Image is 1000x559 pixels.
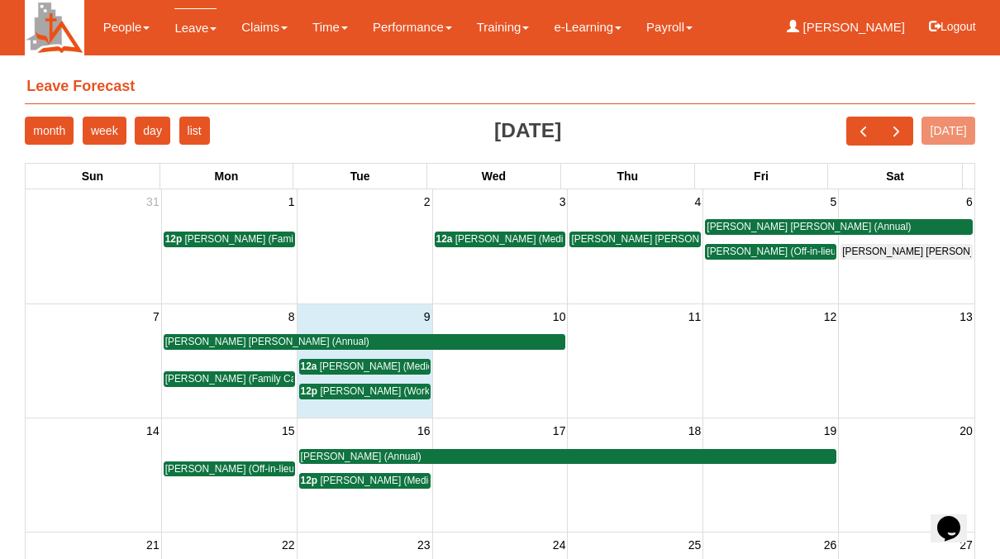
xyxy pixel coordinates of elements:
[287,192,297,212] span: 1
[299,449,837,465] a: [PERSON_NAME] (Annual)
[280,421,297,441] span: 15
[551,535,568,555] span: 24
[422,192,432,212] span: 2
[687,535,703,555] span: 25
[320,475,444,486] span: [PERSON_NAME] (Medical)
[822,535,839,555] span: 26
[435,232,566,247] a: 12a [PERSON_NAME] (Medical)
[958,421,974,441] span: 20
[135,117,170,145] button: day
[164,461,295,477] a: [PERSON_NAME] (Off-in-lieu)
[646,8,693,46] a: Payroll
[301,385,318,397] span: 12p
[707,246,839,257] span: [PERSON_NAME] (Off-in-lieu)
[164,334,566,350] a: [PERSON_NAME] [PERSON_NAME] (Annual)
[958,535,974,555] span: 27
[165,336,369,347] span: [PERSON_NAME] [PERSON_NAME] (Annual)
[917,7,988,46] button: Logout
[215,170,239,183] span: Mon
[840,244,972,260] a: [PERSON_NAME] [PERSON_NAME] (Annual)
[687,307,703,327] span: 11
[25,70,975,104] h4: Leave Forecast
[754,170,769,183] span: Fri
[312,8,348,46] a: Time
[687,421,703,441] span: 18
[569,232,701,247] a: [PERSON_NAME] [PERSON_NAME] (Family Care)
[151,307,161,327] span: 7
[707,221,911,232] span: [PERSON_NAME] [PERSON_NAME] (Annual)
[846,117,880,146] button: prev
[103,8,150,46] a: People
[958,307,974,327] span: 13
[164,371,295,387] a: [PERSON_NAME] (Family Care)
[551,307,568,327] span: 10
[422,307,432,327] span: 9
[822,421,839,441] span: 19
[241,8,288,46] a: Claims
[82,170,103,183] span: Sun
[301,475,318,486] span: 12p
[551,421,568,441] span: 17
[879,117,913,146] button: next
[165,233,183,245] span: 12p
[571,233,798,245] span: [PERSON_NAME] [PERSON_NAME] (Family Care)
[554,8,621,46] a: e-Learning
[931,493,983,542] iframe: chat widget
[964,192,974,212] span: 6
[416,421,432,441] span: 16
[320,385,488,397] span: [PERSON_NAME] (Work From Home)
[145,421,161,441] span: 14
[482,170,506,183] span: Wed
[828,192,838,212] span: 5
[558,192,568,212] span: 3
[436,233,453,245] span: 12a
[373,8,452,46] a: Performance
[299,473,431,489] a: 12p [PERSON_NAME] (Medical)
[301,361,317,372] span: 12a
[921,117,974,145] button: [DATE]
[83,117,126,145] button: week
[705,219,972,235] a: [PERSON_NAME] [PERSON_NAME] (Annual)
[886,170,904,183] span: Sat
[822,307,839,327] span: 12
[165,373,308,385] span: [PERSON_NAME] (Family Care)
[705,244,836,260] a: [PERSON_NAME] (Off-in-lieu)
[184,233,327,245] span: [PERSON_NAME] (Family Care)
[174,8,217,47] a: Leave
[301,451,421,462] span: [PERSON_NAME] (Annual)
[280,535,297,555] span: 22
[145,192,161,212] span: 31
[299,359,431,375] a: 12a [PERSON_NAME] (Medical)
[494,120,561,142] h2: [DATE]
[164,232,295,247] a: 12p [PERSON_NAME] (Family Care)
[165,463,298,475] span: [PERSON_NAME] (Off-in-lieu)
[693,192,703,212] span: 4
[25,117,74,145] button: month
[179,117,210,145] button: list
[617,170,638,183] span: Thu
[145,535,161,555] span: 21
[299,384,431,399] a: 12p [PERSON_NAME] (Work From Home)
[320,361,444,372] span: [PERSON_NAME] (Medical)
[477,8,530,46] a: Training
[787,8,905,46] a: [PERSON_NAME]
[287,307,297,327] span: 8
[416,535,432,555] span: 23
[350,170,370,183] span: Tue
[455,233,579,245] span: [PERSON_NAME] (Medical)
